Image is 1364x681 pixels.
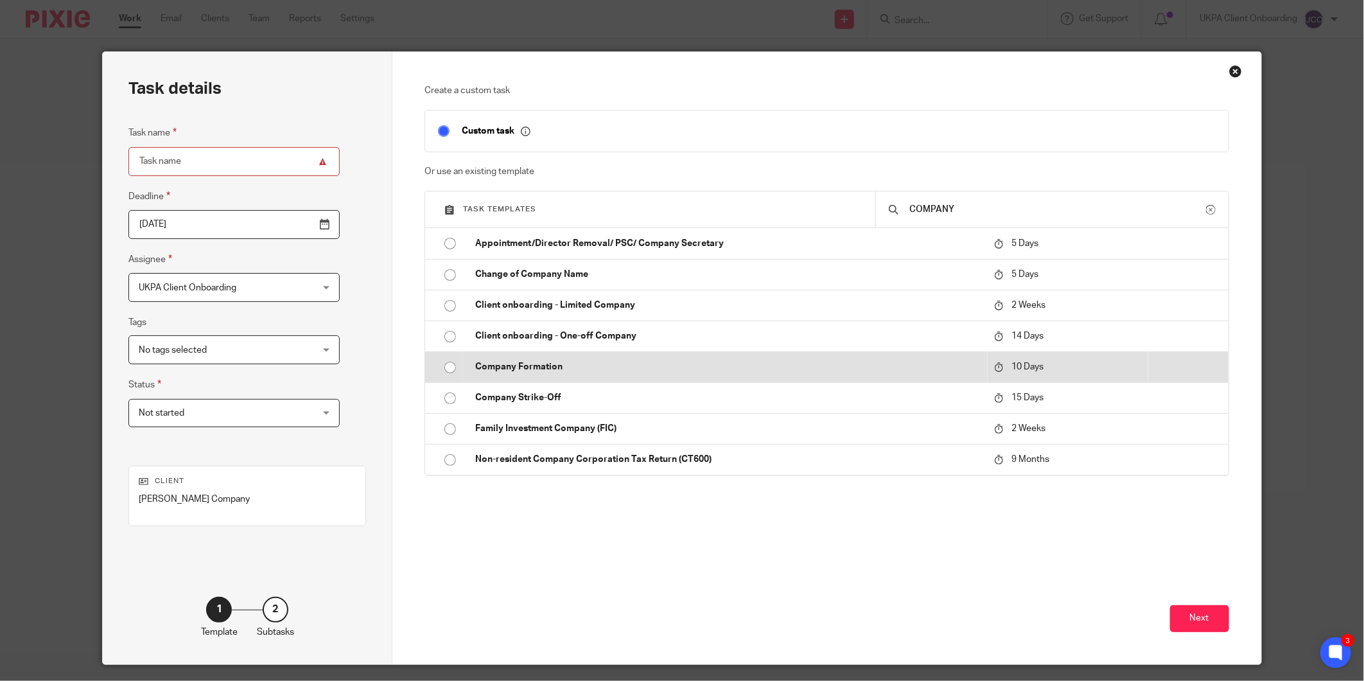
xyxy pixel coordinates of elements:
p: Company Strike-Off [475,391,981,404]
label: Assignee [128,252,172,267]
p: Custom task [462,125,530,137]
h2: Task details [128,78,222,100]
span: 5 Days [1012,270,1039,279]
p: Subtasks [257,626,294,639]
span: No tags selected [139,346,207,355]
p: Appointment/Director Removal/ PSC/ Company Secretary [475,237,981,250]
div: 1 [206,597,232,623]
span: 2 Weeks [1012,424,1046,433]
input: Search... [908,202,1205,217]
span: 10 Days [1012,362,1044,371]
span: 14 Days [1012,332,1044,340]
label: Tags [128,316,146,329]
div: 2 [263,597,288,623]
span: Task templates [463,206,536,213]
span: Not started [139,409,184,418]
p: Create a custom task [424,84,1229,97]
div: 3 [1342,634,1354,647]
p: Family Investment Company (FIC) [475,422,981,435]
p: Client [139,476,356,486]
span: 2 Weeks [1012,301,1046,310]
label: Deadline [128,189,170,204]
span: 15 Days [1012,393,1044,402]
div: Close this dialog window [1229,65,1242,78]
p: [PERSON_NAME] Company [139,493,356,506]
label: Status [128,377,161,392]
p: Company Formation [475,360,981,373]
p: Client onboarding - One-off Company [475,330,981,342]
span: 5 Days [1012,239,1039,248]
input: Pick a date [128,210,340,239]
p: Non-resident Company Corporation Tax Return (CT600) [475,453,981,466]
span: 9 Months [1012,455,1050,464]
span: UKPA Client Onboarding [139,283,236,292]
p: Change of Company Name [475,268,981,281]
input: Task name [128,147,340,176]
label: Task name [128,125,177,140]
p: Client onboarding - Limited Company [475,299,981,312]
p: Template [201,626,238,639]
button: Next [1170,605,1229,633]
p: Or use an existing template [424,165,1229,178]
